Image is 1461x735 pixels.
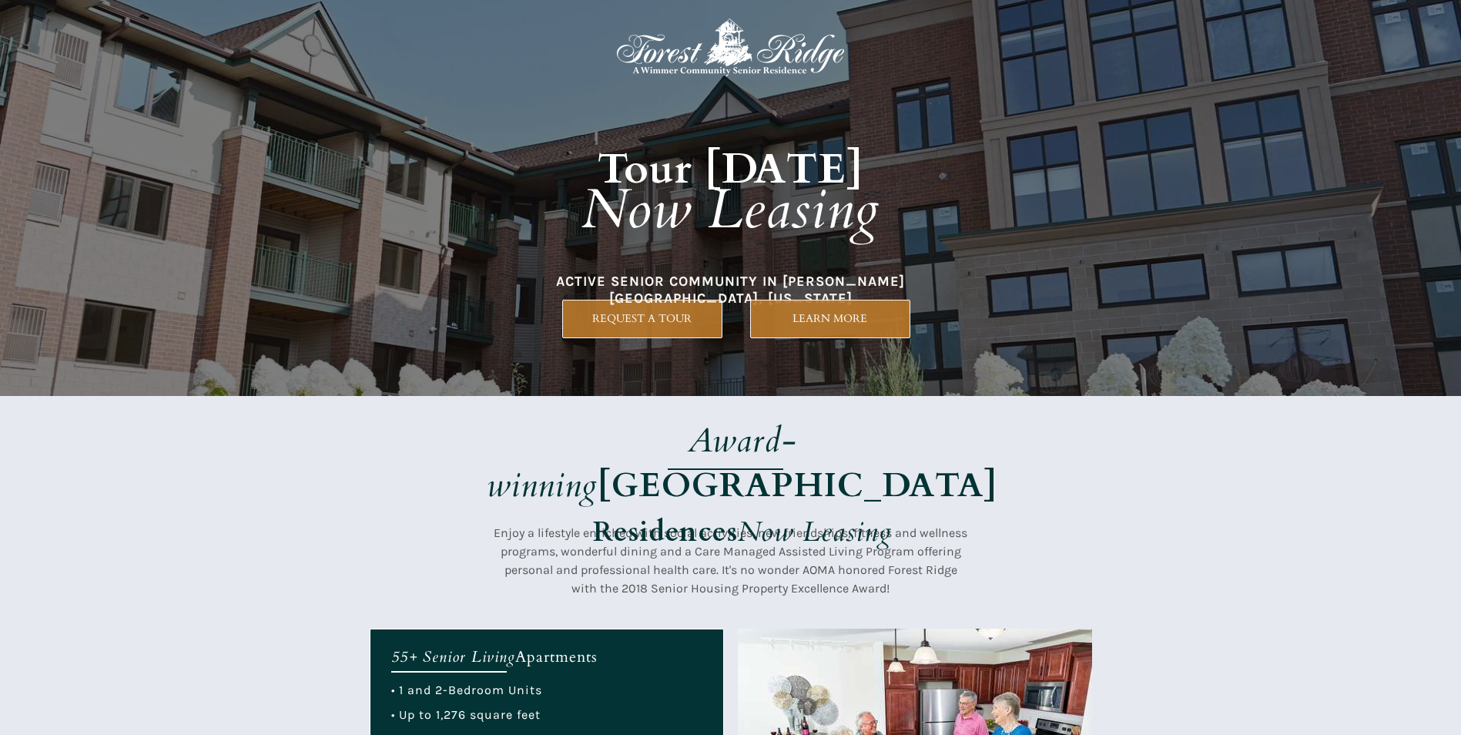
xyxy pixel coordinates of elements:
em: Award-winning [487,418,797,508]
span: LEARN MORE [751,312,910,325]
a: REQUEST A TOUR [562,300,722,338]
strong: Residences [593,513,738,551]
strong: [GEOGRAPHIC_DATA] [598,462,997,508]
span: REQUEST A TOUR [563,312,722,325]
a: LEARN MORE [750,300,910,338]
em: Now Leasing [738,513,892,551]
span: • Up to 1,276 square feet [391,707,541,722]
span: • 1 and 2-Bedroom Units [391,683,542,697]
em: 55+ Senior Living [391,646,515,667]
span: Apartments [515,646,598,667]
strong: Tour [DATE] [598,141,864,198]
em: Now Leasing [581,173,880,247]
span: ACTIVE SENIOR COMMUNITY IN [PERSON_NAME][GEOGRAPHIC_DATA], [US_STATE] [556,273,905,307]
